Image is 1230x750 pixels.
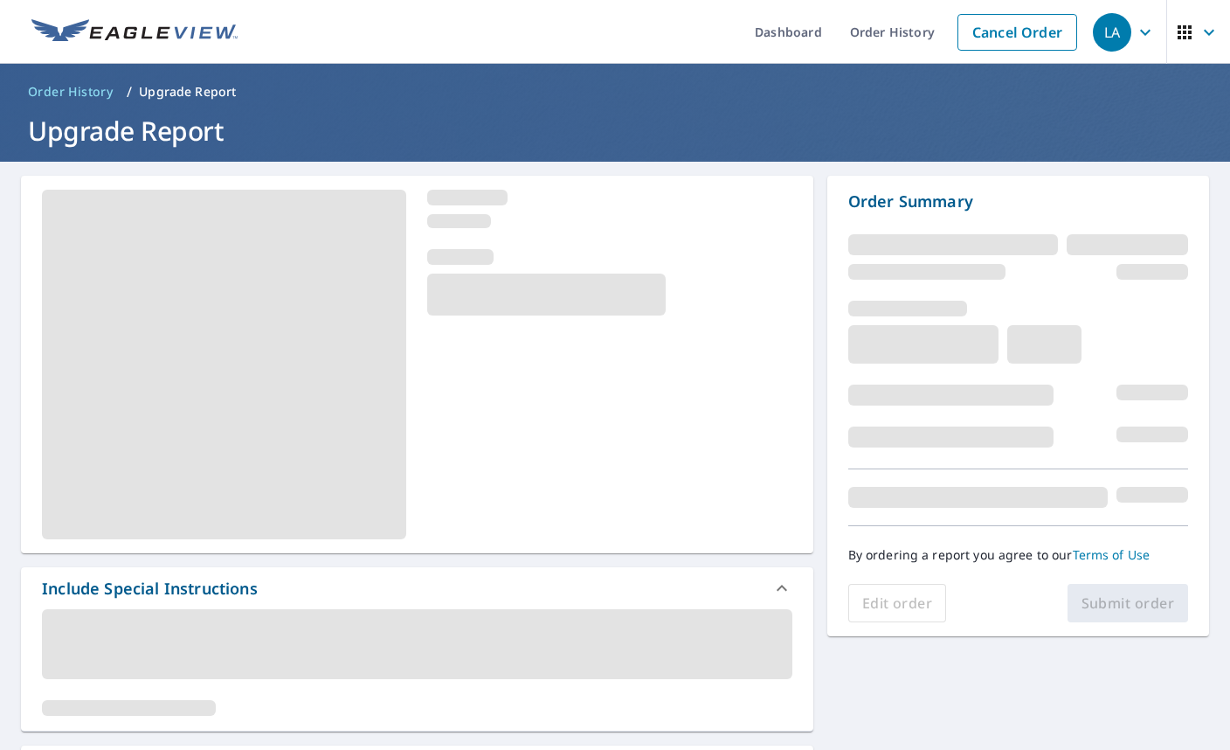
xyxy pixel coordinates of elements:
li: / [127,81,132,102]
div: Include Special Instructions [42,577,258,601]
a: Cancel Order [957,14,1077,51]
img: EV Logo [31,19,238,45]
div: Include Special Instructions [21,567,813,609]
p: Order Summary [848,190,1188,213]
p: By ordering a report you agree to our [848,547,1188,563]
h1: Upgrade Report [21,113,1209,149]
p: Upgrade Report [139,83,236,101]
a: Order History [21,78,120,106]
nav: breadcrumb [21,78,1209,106]
div: LA [1093,13,1131,52]
span: Order History [28,83,113,101]
a: Terms of Use [1073,546,1151,563]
